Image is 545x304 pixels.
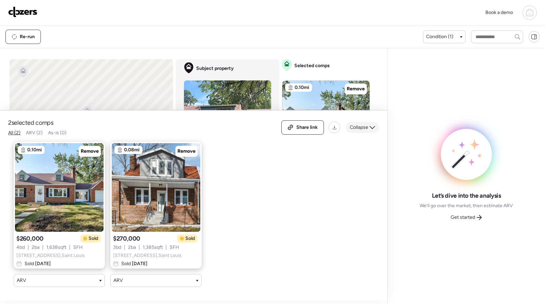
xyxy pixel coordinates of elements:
[295,84,309,91] span: 0.10mi
[170,244,179,251] span: SFH
[420,202,513,209] span: We’ll go over the market, then estimate ARV
[124,244,125,251] span: |
[26,130,43,136] span: ARV (2)
[185,235,195,242] span: Sold
[8,130,20,136] span: All (2)
[350,124,368,131] span: Collapse
[113,277,123,284] span: ARV
[143,244,163,251] span: 1,385 sqft
[196,65,234,72] span: Subject property
[485,10,513,15] span: Book a demo
[166,244,167,251] span: |
[34,261,51,267] span: [DATE]
[89,235,98,242] span: Sold
[121,260,147,267] span: Sold
[347,86,365,92] span: Remove
[69,244,71,251] span: |
[28,244,29,251] span: |
[451,214,475,221] span: Get started
[296,124,318,131] span: Share link
[113,234,140,243] span: $270,000
[42,244,44,251] span: |
[432,192,501,200] span: Let’s dive into the analysis
[177,148,196,155] span: Remove
[81,148,99,155] span: Remove
[294,62,330,69] span: Selected comps
[16,252,85,259] span: [STREET_ADDRESS] , Saint Louis
[426,33,453,40] span: Condition (1)
[48,130,66,136] span: As-is (0)
[8,119,53,127] span: 2 selected comps
[73,244,83,251] span: SFH
[17,277,26,284] span: ARV
[27,147,42,153] span: 0.10mi
[25,260,51,267] span: Sold
[16,234,44,243] span: $260,000
[16,244,25,251] span: 4 bd
[8,6,37,17] img: Logo
[20,33,35,40] span: Re-run
[131,261,147,267] span: [DATE]
[32,244,40,251] span: 2 ba
[139,244,140,251] span: |
[124,147,140,153] span: 0.08mi
[113,252,182,259] span: [STREET_ADDRESS] , Saint Louis
[46,244,66,251] span: 1,638 sqft
[128,244,136,251] span: 2 ba
[113,244,121,251] span: 3 bd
